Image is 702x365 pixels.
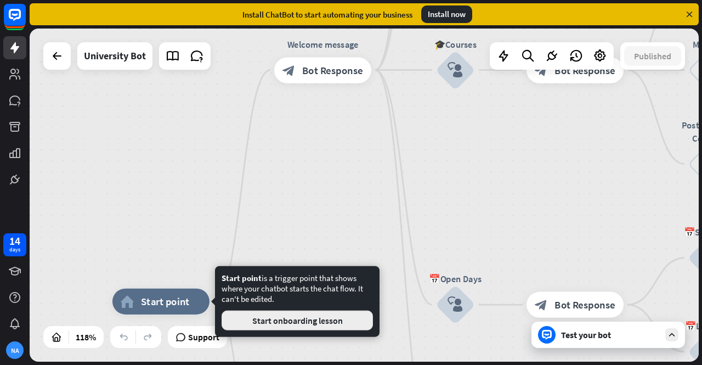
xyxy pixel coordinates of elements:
span: Bot Response [302,64,363,77]
div: 118% [72,328,99,346]
div: Test your bot [561,329,660,340]
div: days [9,246,20,254]
i: block_bot_response [535,298,548,311]
i: block_bot_response [282,64,296,77]
span: Start point [222,273,262,283]
i: block_user_input [448,62,463,77]
span: Bot Response [554,298,615,311]
div: Install ChatBot to start automating your business [242,9,412,20]
div: 14 [9,236,20,246]
button: Start onboarding lesson [222,311,373,330]
button: Published [624,46,681,66]
i: block_user_input [448,297,463,312]
div: NA [6,341,24,359]
div: 🎓Courses [416,38,494,51]
div: University Bot [84,42,146,70]
div: 📅Open Days [416,272,494,285]
button: Open LiveChat chat widget [9,4,42,37]
span: Bot Response [554,64,615,77]
i: block_bot_response [535,64,548,77]
span: Support [188,328,219,346]
span: Start point [141,295,189,308]
div: is a trigger point that shows where your chatbot starts the chat flow. It can't be edited. [222,273,373,330]
i: home_2 [121,295,134,308]
div: Install now [421,5,472,23]
div: Welcome message [264,38,381,51]
a: 14 days [3,233,26,256]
